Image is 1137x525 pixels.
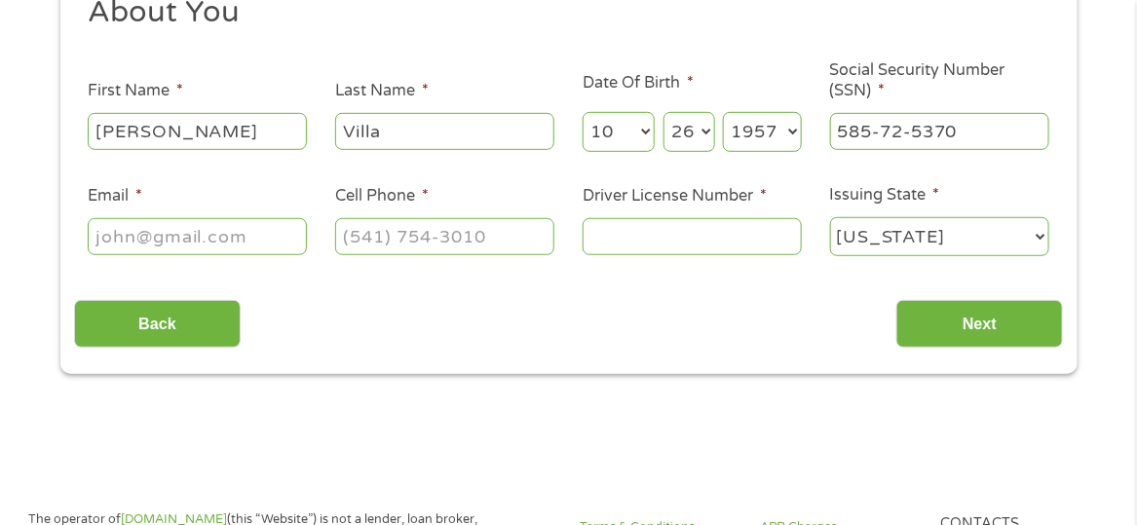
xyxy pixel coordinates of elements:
label: Email [88,186,142,206]
input: Next [896,300,1063,348]
input: (541) 754-3010 [335,218,554,255]
label: Cell Phone [335,186,429,206]
label: First Name [88,81,183,101]
input: Smith [335,113,554,150]
label: Issuing State [830,185,940,206]
label: Social Security Number (SSN) [830,60,1049,101]
input: John [88,113,307,150]
label: Date Of Birth [583,73,694,94]
label: Last Name [335,81,429,101]
input: 078-05-1120 [830,113,1049,150]
input: Back [74,300,241,348]
input: john@gmail.com [88,218,307,255]
label: Driver License Number [583,186,767,206]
